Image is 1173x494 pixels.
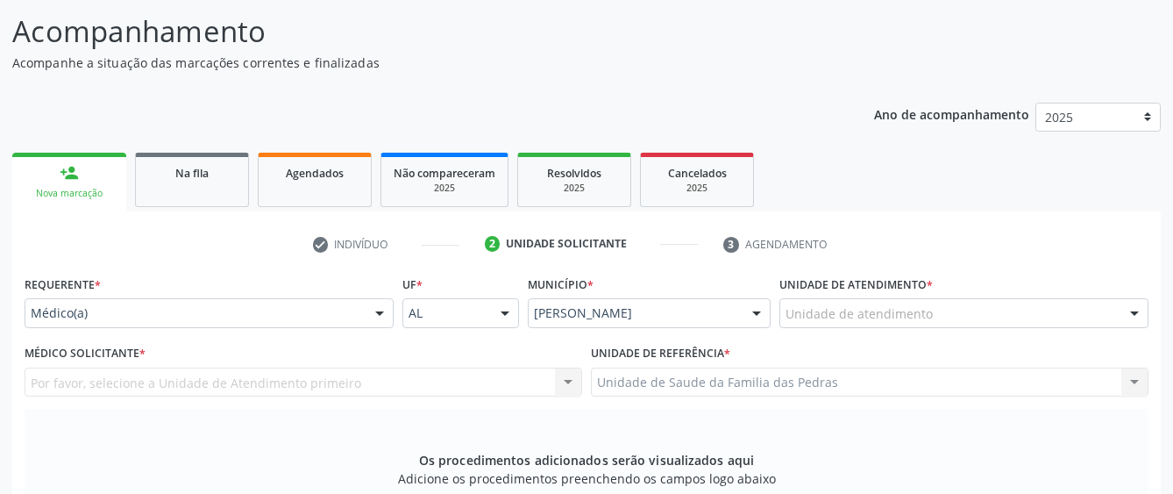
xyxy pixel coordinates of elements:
div: 2025 [653,182,741,195]
p: Acompanhamento [12,10,816,54]
span: Não compareceram [394,166,495,181]
div: 2025 [530,182,618,195]
label: UF [402,271,423,298]
div: Unidade solicitante [506,236,627,252]
label: Município [528,271,594,298]
div: Nova marcação [25,187,114,200]
span: Adicione os procedimentos preenchendo os campos logo abaixo [398,469,776,488]
span: Na fila [175,166,209,181]
span: Unidade de atendimento [786,304,933,323]
span: AL [409,304,484,322]
div: 2 [485,236,501,252]
label: Médico Solicitante [25,340,146,368]
label: Requerente [25,271,101,298]
span: [PERSON_NAME] [534,304,735,322]
p: Acompanhe a situação das marcações correntes e finalizadas [12,54,816,72]
div: person_add [60,163,79,183]
span: Agendados [286,166,344,181]
span: Cancelados [668,166,727,181]
label: Unidade de referência [591,340,730,368]
span: Médico(a) [31,304,358,322]
label: Unidade de atendimento [779,271,933,298]
span: Os procedimentos adicionados serão visualizados aqui [419,451,754,469]
p: Ano de acompanhamento [874,103,1029,125]
span: Resolvidos [547,166,601,181]
div: 2025 [394,182,495,195]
